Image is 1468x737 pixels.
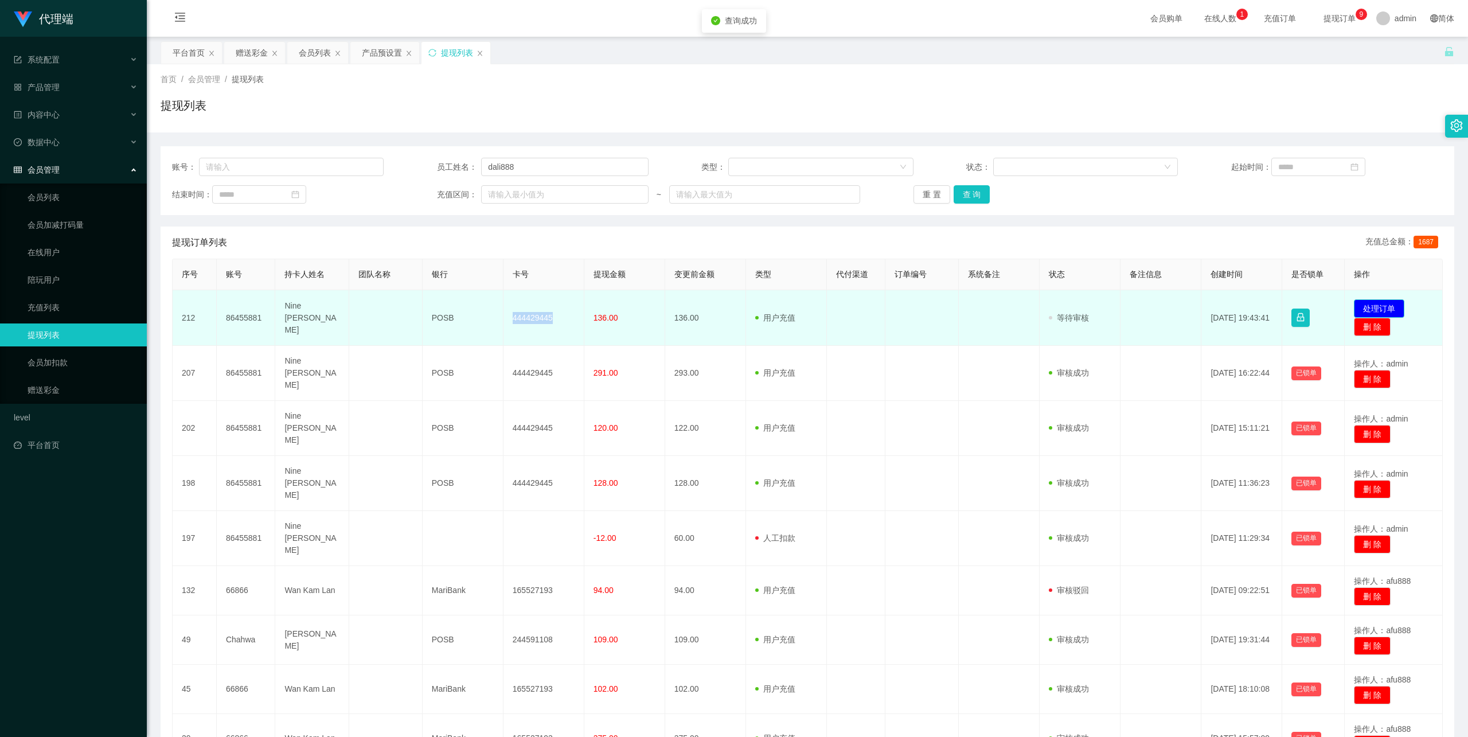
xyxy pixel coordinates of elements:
i: 图标: down [900,163,907,171]
td: Nine [PERSON_NAME] [275,456,349,511]
span: 持卡人姓名 [284,270,325,279]
button: 已锁单 [1291,422,1321,435]
span: 提现列表 [232,75,264,84]
td: 122.00 [665,401,746,456]
span: 审核成功 [1049,478,1089,488]
span: 数据中心 [14,138,60,147]
td: Nine [PERSON_NAME] [275,401,349,456]
i: 图标: calendar [291,190,299,198]
button: 已锁单 [1291,633,1321,647]
span: 审核成功 [1049,635,1089,644]
span: 系统备注 [968,270,1000,279]
span: 102.00 [594,684,618,693]
button: 删 除 [1354,370,1391,388]
td: 165527193 [503,665,584,714]
span: 代付渠道 [836,270,868,279]
i: icon: check-circle [711,16,720,25]
span: 充值区间： [437,189,482,201]
span: 审核成功 [1049,368,1089,377]
sup: 1 [1236,9,1248,20]
span: 操作人：afu888 [1354,576,1411,586]
a: 会员加扣款 [28,351,138,374]
i: 图标: close [405,50,412,57]
td: 66866 [217,665,276,714]
td: 60.00 [665,511,746,566]
button: 重 置 [913,185,950,204]
span: 操作人：admin [1354,414,1408,423]
button: 查 询 [954,185,990,204]
span: 审核驳回 [1049,586,1089,595]
button: 已锁单 [1291,532,1321,545]
i: 图标: menu-fold [161,1,200,37]
button: 已锁单 [1291,477,1321,490]
td: 102.00 [665,665,746,714]
span: 账号： [172,161,199,173]
td: [DATE] 11:29:34 [1201,511,1282,566]
span: 1687 [1414,236,1438,248]
sup: 9 [1356,9,1367,20]
span: 充值订单 [1258,14,1302,22]
span: 提现订单列表 [172,236,227,249]
td: MariBank [423,566,503,615]
i: 图标: close [271,50,278,57]
td: 444429445 [503,401,584,456]
input: 请输入最小值为 [481,185,649,204]
span: 291.00 [594,368,618,377]
td: 207 [173,346,217,401]
span: 状态： [966,161,993,173]
span: 是否锁单 [1291,270,1323,279]
span: 会员管理 [14,165,60,174]
td: 165527193 [503,566,584,615]
button: 已锁单 [1291,584,1321,598]
span: 会员管理 [188,75,220,84]
span: 用户充值 [755,635,795,644]
span: ~ [649,189,669,201]
span: 128.00 [594,478,618,488]
a: 会员加减打码量 [28,213,138,236]
a: 陪玩用户 [28,268,138,291]
td: [DATE] 19:31:44 [1201,615,1282,665]
td: 444429445 [503,346,584,401]
td: 202 [173,401,217,456]
td: POSB [423,401,503,456]
button: 已锁单 [1291,683,1321,696]
span: / [225,75,227,84]
span: 结束时间： [172,189,212,201]
button: 删 除 [1354,480,1391,498]
span: 94.00 [594,586,614,595]
button: 删 除 [1354,686,1391,704]
span: 提现金额 [594,270,626,279]
i: 图标: setting [1450,119,1463,132]
td: 444429445 [503,456,584,511]
a: 充值列表 [28,296,138,319]
i: 图标: check-circle-o [14,138,22,146]
i: 图标: form [14,56,22,64]
span: 用户充值 [755,478,795,488]
span: 创建时间 [1211,270,1243,279]
span: 银行 [432,270,448,279]
td: [DATE] 09:22:51 [1201,566,1282,615]
button: 删 除 [1354,637,1391,655]
a: 会员列表 [28,186,138,209]
span: 状态 [1049,270,1065,279]
p: 9 [1360,9,1364,20]
span: 查询成功 [725,16,757,25]
i: 图标: close [477,50,483,57]
td: 86455881 [217,511,276,566]
button: 删 除 [1354,425,1391,443]
td: Wan Kam Lan [275,566,349,615]
span: 等待审核 [1049,313,1089,322]
button: 删 除 [1354,587,1391,606]
td: 136.00 [665,290,746,346]
a: 提现列表 [28,323,138,346]
span: 109.00 [594,635,618,644]
span: 备注信息 [1130,270,1162,279]
span: 卡号 [513,270,529,279]
td: POSB [423,456,503,511]
span: / [181,75,183,84]
td: POSB [423,615,503,665]
td: 293.00 [665,346,746,401]
span: 人工扣款 [755,533,795,543]
span: 变更前金额 [674,270,715,279]
i: 图标: appstore-o [14,83,22,91]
